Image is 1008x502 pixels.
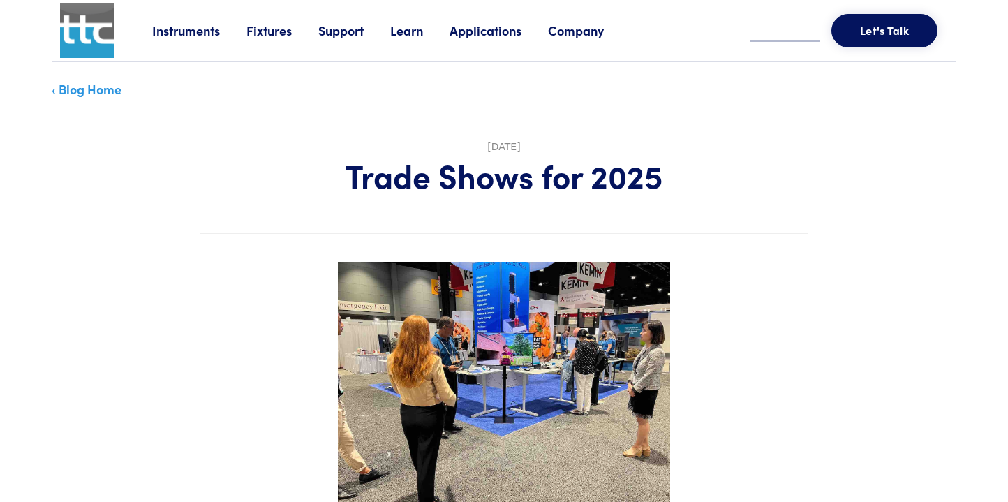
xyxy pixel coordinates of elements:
[548,22,630,39] a: Company
[487,141,520,152] time: [DATE]
[52,80,121,98] a: ‹ Blog Home
[200,155,808,195] h1: Trade Shows for 2025
[450,22,548,39] a: Applications
[152,22,246,39] a: Instruments
[246,22,318,39] a: Fixtures
[390,22,450,39] a: Learn
[60,3,114,58] img: ttc_logo_1x1_v1.0.png
[831,14,937,47] button: Let's Talk
[318,22,390,39] a: Support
